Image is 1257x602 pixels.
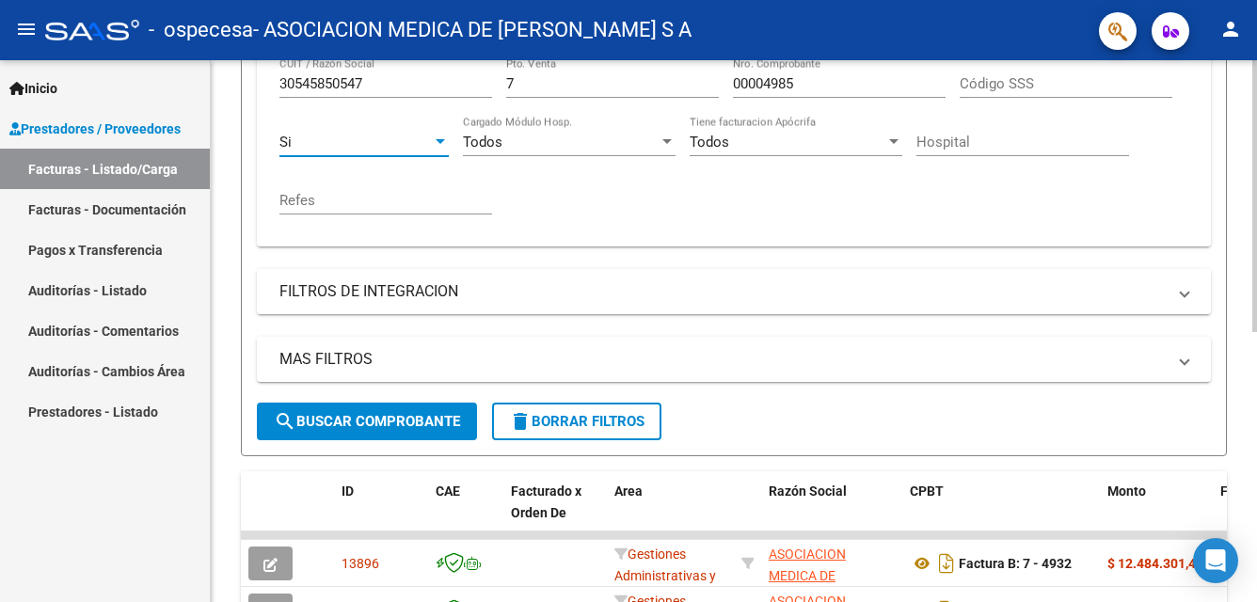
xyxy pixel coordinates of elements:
datatable-header-cell: Area [607,471,734,554]
datatable-header-cell: CAE [428,471,503,554]
mat-icon: delete [509,410,532,433]
span: Prestadores / Proveedores [9,119,181,139]
span: - ASOCIACION MEDICA DE [PERSON_NAME] S A [253,9,692,51]
datatable-header-cell: Facturado x Orden De [503,471,607,554]
span: CPBT [910,483,944,499]
span: Monto [1107,483,1146,499]
mat-panel-title: FILTROS DE INTEGRACION [279,281,1166,302]
span: - ospecesa [149,9,253,51]
datatable-header-cell: Monto [1100,471,1213,554]
mat-panel-title: MAS FILTROS [279,349,1166,370]
span: Razón Social [769,483,847,499]
span: Inicio [9,78,57,99]
mat-icon: search [274,410,296,433]
button: Borrar Filtros [492,403,661,440]
datatable-header-cell: CPBT [902,471,1100,554]
i: Descargar documento [934,548,959,578]
mat-expansion-panel-header: FILTROS DE INTEGRACION [257,269,1211,314]
span: CAE [436,483,460,499]
div: Open Intercom Messenger [1193,538,1238,583]
button: Buscar Comprobante [257,403,477,440]
datatable-header-cell: Razón Social [761,471,902,554]
strong: $ 12.484.301,44 [1107,556,1203,571]
strong: Factura B: 7 - 4932 [959,556,1072,571]
mat-icon: menu [15,18,38,40]
span: Todos [463,134,502,150]
span: Area [614,483,643,499]
span: 13896 [342,556,379,571]
div: 30545850547 [769,544,895,583]
datatable-header-cell: ID [334,471,428,554]
span: Si [279,134,292,150]
mat-expansion-panel-header: MAS FILTROS [257,337,1211,382]
span: Todos [690,134,729,150]
span: Facturado x Orden De [511,483,581,520]
span: Buscar Comprobante [274,413,460,430]
span: ID [342,483,354,499]
mat-icon: person [1219,18,1242,40]
span: Borrar Filtros [509,413,644,430]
